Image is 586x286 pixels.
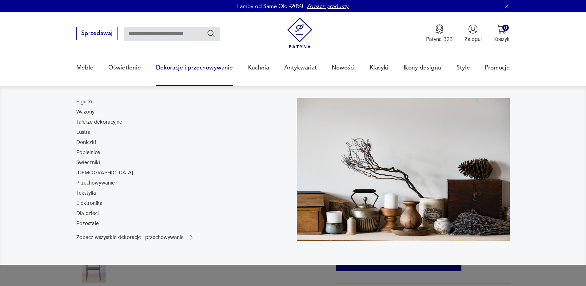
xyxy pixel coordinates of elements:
[76,179,115,187] a: Przechowywanie
[76,108,94,116] a: Wazony
[284,54,317,82] a: Antykwariat
[248,54,269,82] a: Kuchnia
[156,54,233,82] a: Dekoracje i przechowywanie
[76,220,99,227] a: Pozostałe
[76,210,99,217] a: Dla dzieci
[76,200,102,207] a: Elektronika
[332,54,355,82] a: Nowości
[108,54,141,82] a: Oświetlenie
[76,118,122,126] a: Talerze dekoracyjne
[307,2,349,10] a: Zobacz produkty
[76,31,118,36] a: Sprzedawaj
[426,36,453,43] p: Patyna B2B
[76,159,100,166] a: Świeczniki
[370,54,389,82] a: Klasyki
[464,24,482,43] button: Zaloguj
[502,25,509,31] div: 0
[297,98,510,241] img: cfa44e985ea346226f89ee8969f25989.jpg
[464,36,482,43] p: Zaloguj
[237,2,303,10] p: Lampy od Same Old -20%!
[426,24,453,43] button: Patyna B2B
[404,54,441,82] a: Ikony designu
[76,189,96,197] a: Tekstylia
[76,27,118,40] button: Sprzedawaj
[435,24,444,34] img: Ikona medalu
[468,24,478,34] img: Ikonka użytkownika
[76,98,92,105] a: Figurki
[76,54,94,82] a: Meble
[76,169,133,177] a: [DEMOGRAPHIC_DATA]
[497,24,506,34] img: Ikona koszyka
[76,234,195,241] a: Zobacz wszystkie dekoracje i przechowywanie
[456,54,470,82] a: Style
[493,24,510,43] button: 0Koszyk
[207,29,216,38] button: Szukaj
[76,139,96,146] a: Doniczki
[426,24,453,43] a: Ikona medaluPatyna B2B
[76,235,184,240] p: Zobacz wszystkie dekoracje i przechowywanie
[76,129,90,136] a: Lustra
[76,149,100,156] a: Popielnice
[493,36,510,43] p: Koszyk
[485,54,510,82] a: Promocje
[284,18,315,49] img: Patyna - sklep z meblami i dekoracjami vintage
